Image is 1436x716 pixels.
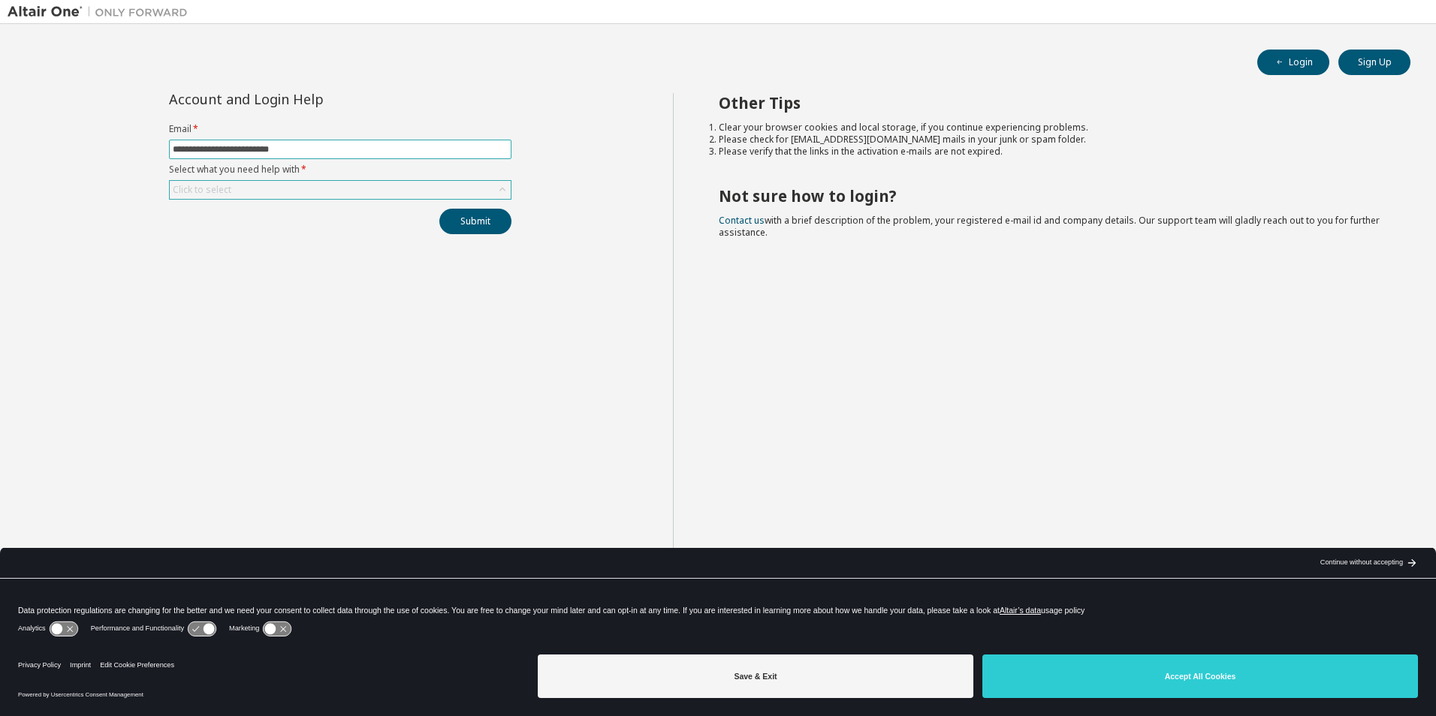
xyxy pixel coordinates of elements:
[169,164,511,176] label: Select what you need help with
[8,5,195,20] img: Altair One
[719,134,1384,146] li: Please check for [EMAIL_ADDRESS][DOMAIN_NAME] mails in your junk or spam folder.
[719,146,1384,158] li: Please verify that the links in the activation e-mails are not expired.
[169,123,511,135] label: Email
[719,186,1384,206] h2: Not sure how to login?
[439,209,511,234] button: Submit
[719,93,1384,113] h2: Other Tips
[719,122,1384,134] li: Clear your browser cookies and local storage, if you continue experiencing problems.
[170,181,511,199] div: Click to select
[169,93,443,105] div: Account and Login Help
[719,214,765,227] a: Contact us
[173,184,231,196] div: Click to select
[1257,50,1329,75] button: Login
[1338,50,1410,75] button: Sign Up
[719,214,1380,239] span: with a brief description of the problem, your registered e-mail id and company details. Our suppo...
